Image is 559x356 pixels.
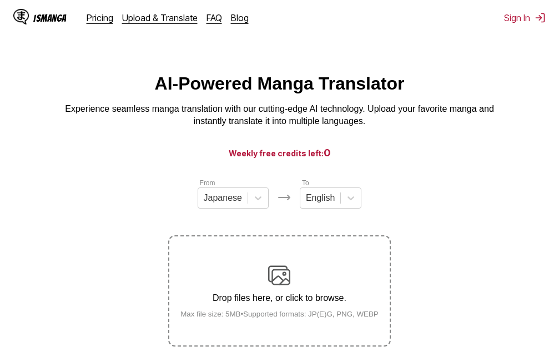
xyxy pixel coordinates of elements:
[324,147,331,159] span: 0
[122,12,198,23] a: Upload & Translate
[207,12,222,23] a: FAQ
[302,179,309,187] label: To
[504,12,546,23] button: Sign In
[58,103,502,128] p: Experience seamless manga translation with our cutting-edge AI technology. Upload your favorite m...
[231,12,249,23] a: Blog
[535,12,546,23] img: Sign out
[172,293,387,303] p: Drop files here, or click to browse.
[33,13,67,23] div: IsManga
[13,9,87,27] a: IsManga LogoIsManga
[278,191,291,204] img: Languages icon
[87,12,113,23] a: Pricing
[155,73,405,94] h1: AI-Powered Manga Translator
[27,146,532,160] h3: Weekly free credits left:
[200,179,215,187] label: From
[172,310,387,318] small: Max file size: 5MB • Supported formats: JP(E)G, PNG, WEBP
[13,9,29,24] img: IsManga Logo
